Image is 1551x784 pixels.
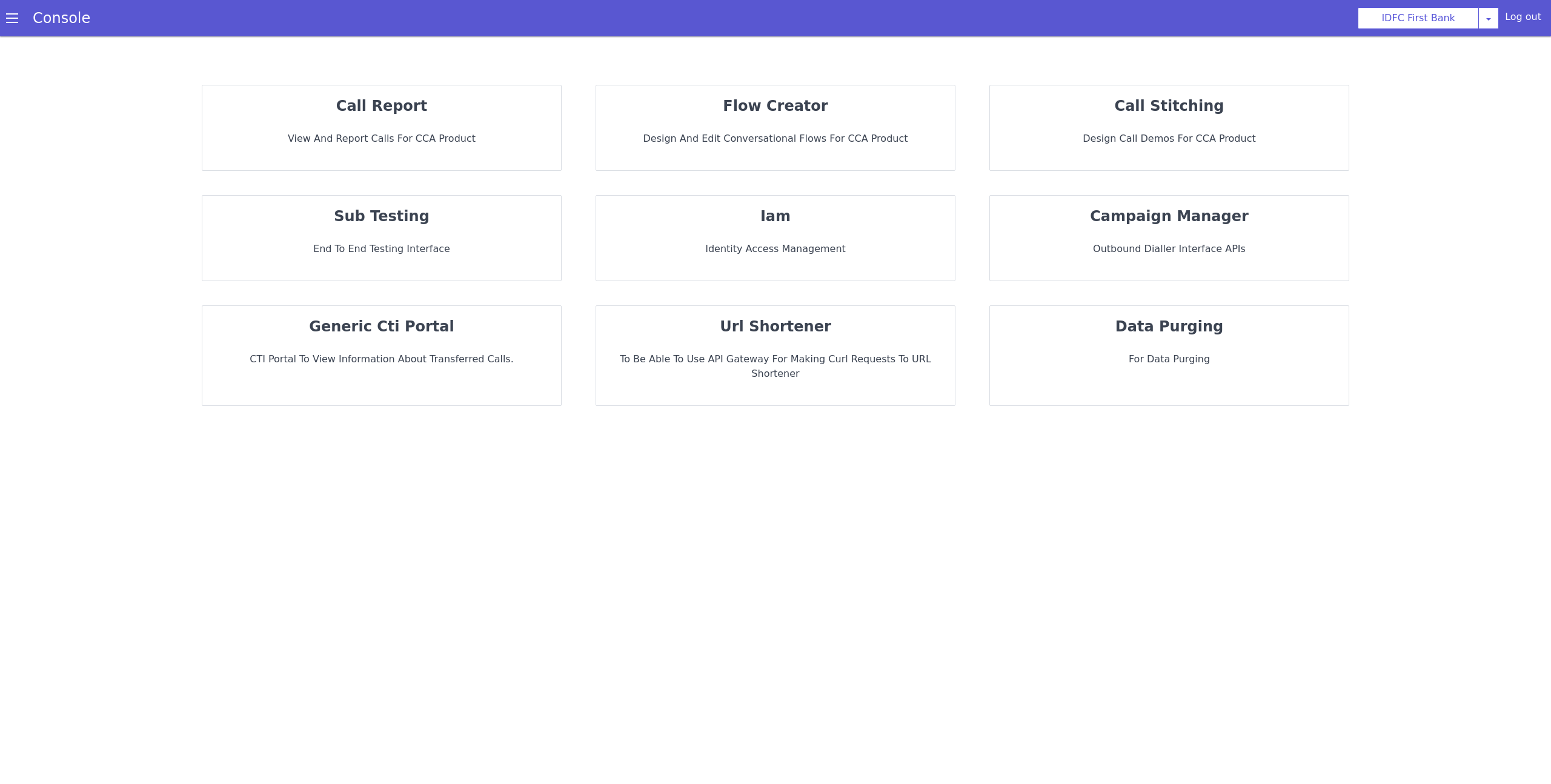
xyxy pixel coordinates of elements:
[606,131,945,146] p: Design and Edit Conversational flows for CCA Product
[723,98,828,115] strong: flow creator
[212,352,551,367] p: CTI portal to view information about transferred Calls.
[1000,131,1339,146] p: Design call demos for CCA Product
[1000,352,1339,367] p: For data purging
[336,98,427,115] strong: call report
[212,242,551,256] p: End to End Testing Interface
[1358,7,1479,29] button: IDFC First Bank
[1090,208,1249,225] strong: campaign manager
[212,131,551,146] p: View and report calls for CCA Product
[18,10,105,27] a: Console
[1115,98,1224,115] strong: call stitching
[1115,318,1223,335] strong: data purging
[720,318,831,335] strong: url shortener
[1000,242,1339,256] p: Outbound dialler interface APIs
[309,318,454,335] strong: generic cti portal
[760,208,791,225] strong: iam
[1505,10,1541,29] div: Log out
[334,208,430,225] strong: sub testing
[606,352,945,381] p: To be able to use API Gateway for making curl requests to URL Shortener
[606,242,945,256] p: Identity Access Management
